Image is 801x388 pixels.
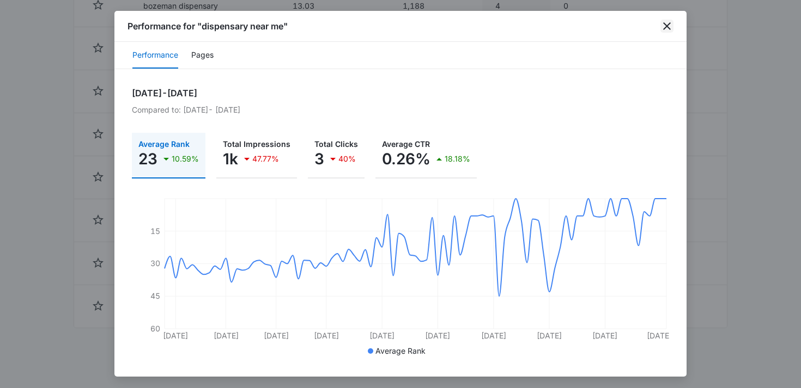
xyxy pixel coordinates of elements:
tspan: 60 [150,324,160,333]
tspan: 15 [150,226,160,236]
tspan: [DATE] [425,331,450,340]
tspan: 30 [150,258,160,268]
tspan: [DATE] [592,331,617,340]
p: 40% [338,155,356,163]
span: Average Rank [375,346,426,355]
tspan: 45 [150,291,160,300]
button: Pages [191,42,214,69]
p: 18.18% [445,155,470,163]
p: Average Rank [138,140,199,148]
button: close [660,20,673,33]
p: Compared to: [DATE] - [DATE] [132,104,669,115]
tspan: [DATE] [214,331,239,340]
h1: Performance for "dispensary near me" [128,20,288,33]
p: Total Impressions [223,140,290,148]
tspan: [DATE] [481,331,506,340]
tspan: [DATE] [537,331,562,340]
tspan: [DATE] [264,331,289,340]
p: Total Clicks [314,140,358,148]
tspan: [DATE] [647,331,672,340]
p: Average CTR [382,140,470,148]
button: Performance [132,42,178,69]
tspan: [DATE] [369,331,395,340]
tspan: [DATE] [163,331,188,340]
p: 10.59% [172,155,199,163]
p: 23 [138,150,157,168]
p: 1k [223,150,238,168]
p: 0.26% [382,150,430,168]
p: 47.77% [252,155,279,163]
p: 3 [314,150,324,168]
h2: [DATE] - [DATE] [132,87,669,100]
tspan: [DATE] [314,331,339,340]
